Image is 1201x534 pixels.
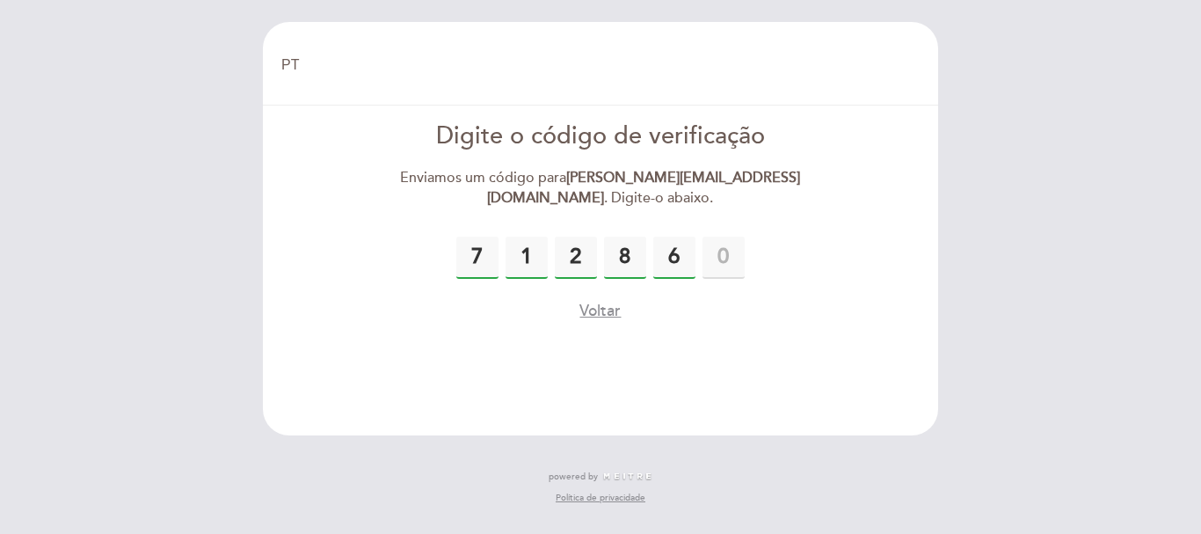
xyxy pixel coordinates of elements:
[653,237,695,279] input: 0
[555,237,597,279] input: 0
[549,471,652,483] a: powered by
[602,472,652,481] img: MEITRE
[579,300,621,322] button: Voltar
[702,237,745,279] input: 0
[399,120,803,154] div: Digite o código de verificação
[604,237,646,279] input: 0
[399,168,803,208] div: Enviamos um código para . Digite-o abaixo.
[549,471,598,483] span: powered by
[456,237,499,279] input: 0
[556,492,645,504] a: Política de privacidade
[487,169,800,207] strong: [PERSON_NAME][EMAIL_ADDRESS][DOMAIN_NAME]
[506,237,548,279] input: 0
